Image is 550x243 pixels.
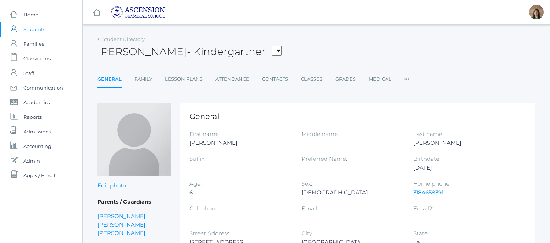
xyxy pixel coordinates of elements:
span: Students [23,22,45,37]
a: [PERSON_NAME] [97,229,145,237]
label: Age: [189,180,202,187]
span: Home [23,7,38,22]
h5: Parents / Guardians [97,196,171,208]
a: Contacts [262,72,288,87]
label: Home phone: [413,180,450,187]
span: Apply / Enroll [23,168,55,183]
a: Classes [301,72,322,87]
img: 2_ascension-logo-blue.jpg [110,6,165,19]
span: Admin [23,153,40,168]
label: Preferred Name: [302,155,347,162]
a: Family [134,72,152,87]
label: State: [413,230,429,237]
span: Families [23,37,44,51]
label: Email: [302,205,318,212]
div: [DEMOGRAPHIC_DATA] [302,188,403,197]
div: [PERSON_NAME] [413,138,514,147]
label: Birthdate: [413,155,440,162]
label: Email2: [413,205,433,212]
a: Student Directory [102,36,145,42]
label: City: [302,230,313,237]
a: Medical [369,72,391,87]
span: Staff [23,66,34,80]
label: Last name: [413,130,443,137]
span: - Kindergartner [187,45,266,58]
span: Accounting [23,139,51,153]
img: Jude Toups [97,103,171,176]
label: Middle name: [302,130,339,137]
a: 3184658391 [413,189,443,196]
label: Street Address: [189,230,230,237]
span: Reports [23,110,42,124]
label: Sex: [302,180,312,187]
a: Attendance [215,72,249,87]
h1: General [189,112,526,121]
label: Suffix: [189,155,206,162]
h2: [PERSON_NAME] [97,46,282,57]
span: Classrooms [23,51,51,66]
a: General [97,72,122,88]
div: 6 [189,188,291,197]
label: Cell phone: [189,205,220,212]
a: Lesson Plans [165,72,203,87]
div: [PERSON_NAME] [189,138,291,147]
div: Jenna Adams [529,5,544,19]
span: Academics [23,95,50,110]
a: Grades [335,72,356,87]
a: Edit photo [97,182,126,189]
span: Communication [23,80,63,95]
span: Admissions [23,124,51,139]
label: First name: [189,130,220,137]
div: [DATE] [413,163,514,172]
a: [PERSON_NAME] [PERSON_NAME] [97,212,171,229]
